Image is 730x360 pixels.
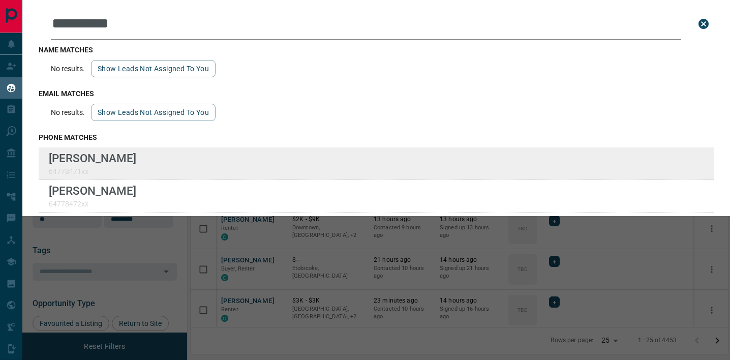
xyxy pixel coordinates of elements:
[49,167,136,175] p: 64778471xx
[51,65,85,73] p: No results.
[693,14,714,34] button: close search bar
[49,184,136,197] p: [PERSON_NAME]
[49,152,136,165] p: [PERSON_NAME]
[39,133,714,141] h3: phone matches
[39,89,714,98] h3: email matches
[49,200,136,208] p: 64778472xx
[51,108,85,116] p: No results.
[39,46,714,54] h3: name matches
[91,60,216,77] button: show leads not assigned to you
[91,104,216,121] button: show leads not assigned to you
